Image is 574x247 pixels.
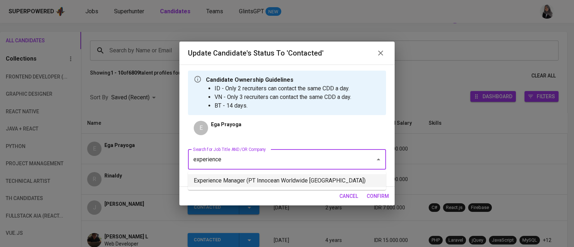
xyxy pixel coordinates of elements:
button: Close [373,155,384,165]
li: Experience Manager (PT Innocean Worldwide [GEOGRAPHIC_DATA]) [188,174,386,187]
li: BT - 14 days. [215,101,351,110]
button: confirm [364,190,392,203]
button: cancel [337,190,361,203]
h6: Update Candidate's Status to 'Contacted' [188,47,324,59]
div: E [194,121,208,135]
span: confirm [367,192,389,201]
span: cancel [339,192,358,201]
p: Ega Prayoga [211,121,241,128]
p: Candidate Ownership Guidelines [206,76,351,84]
li: VN - Only 3 recruiters can contact the same CDD a day. [215,93,351,101]
li: ID - Only 2 recruiters can contact the same CDD a day. [215,84,351,93]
